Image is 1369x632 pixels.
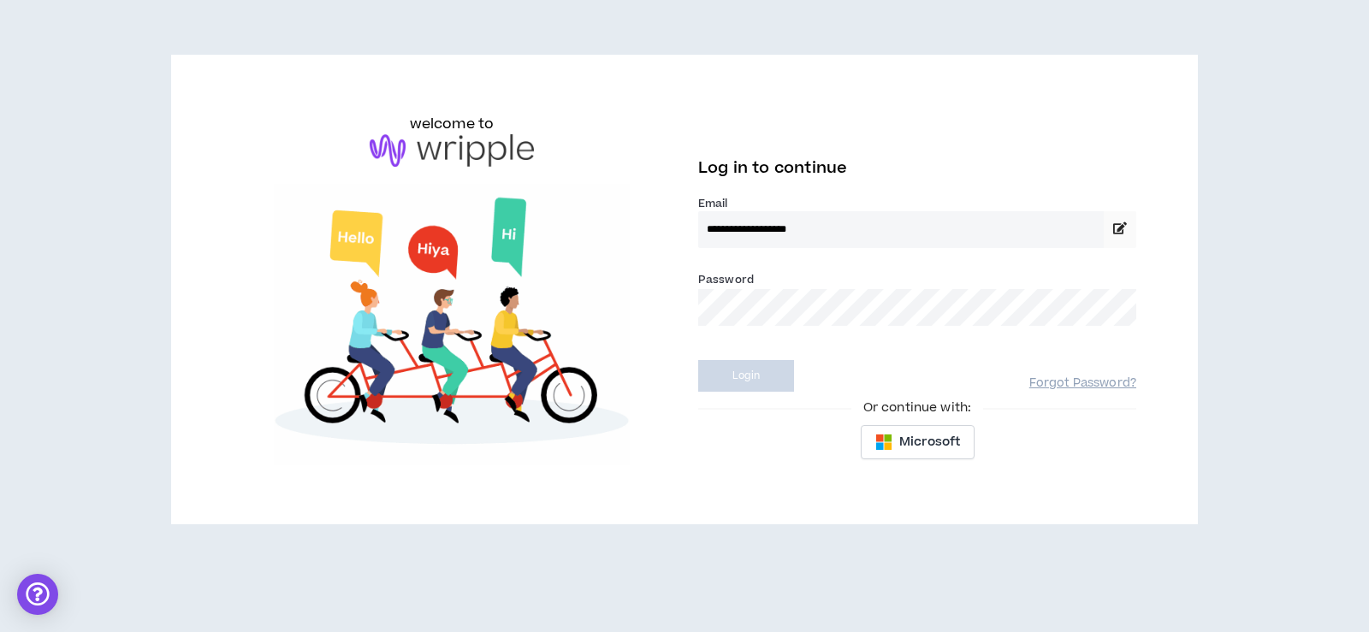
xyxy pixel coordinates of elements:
[410,114,495,134] h6: welcome to
[698,196,1136,211] label: Email
[698,157,847,179] span: Log in to continue
[698,360,794,392] button: Login
[370,134,534,167] img: logo-brand.png
[233,184,671,465] img: Welcome to Wripple
[698,272,754,287] label: Password
[899,433,960,452] span: Microsoft
[861,425,975,459] button: Microsoft
[851,399,983,417] span: Or continue with:
[1029,375,1136,392] a: Forgot Password?
[17,574,58,615] div: Open Intercom Messenger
